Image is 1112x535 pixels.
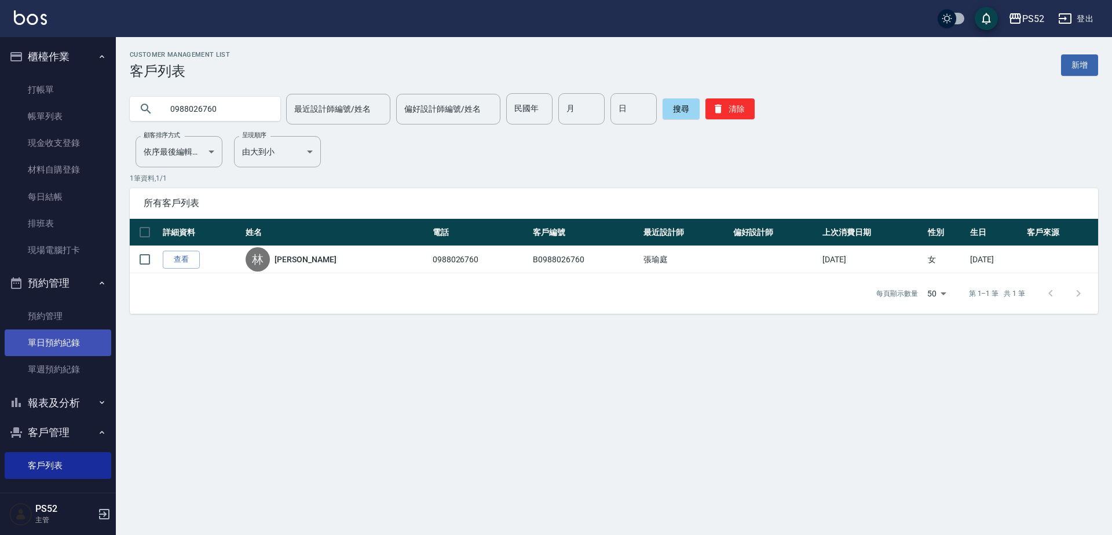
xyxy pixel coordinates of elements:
button: 櫃檯作業 [5,42,111,72]
a: 現金收支登錄 [5,130,111,156]
p: 每頁顯示數量 [876,288,918,299]
a: 排班表 [5,210,111,237]
p: 第 1–1 筆 共 1 筆 [969,288,1025,299]
th: 詳細資料 [160,219,243,246]
a: 單週預約紀錄 [5,356,111,383]
td: 女 [925,246,967,273]
th: 最近設計師 [641,219,730,246]
button: PS52 [1004,7,1049,31]
button: save [975,7,998,30]
a: 查看 [163,251,200,269]
span: 所有客戶列表 [144,197,1084,209]
a: 客戶列表 [5,452,111,479]
a: 帳單列表 [5,103,111,130]
h2: Customer Management List [130,51,230,58]
button: 報表及分析 [5,388,111,418]
div: 由大到小 [234,136,321,167]
a: 單日預約紀錄 [5,329,111,356]
td: [DATE] [967,246,1024,273]
button: 客戶管理 [5,417,111,448]
a: 材料自購登錄 [5,156,111,183]
input: 搜尋關鍵字 [162,93,271,124]
td: 張瑜庭 [641,246,730,273]
th: 生日 [967,219,1024,246]
label: 呈現順序 [242,131,266,140]
p: 主管 [35,515,94,525]
a: [PERSON_NAME] [275,254,336,265]
a: 打帳單 [5,76,111,103]
button: 登出 [1054,8,1098,30]
a: 現場電腦打卡 [5,237,111,263]
img: Person [9,503,32,526]
td: [DATE] [820,246,925,273]
th: 姓名 [243,219,429,246]
div: 50 [923,278,950,309]
th: 客戶來源 [1024,219,1098,246]
th: 上次消費日期 [820,219,925,246]
a: 新增 [1061,54,1098,76]
a: 預約管理 [5,303,111,329]
th: 電話 [430,219,530,246]
div: 依序最後編輯時間 [136,136,222,167]
th: 客戶編號 [530,219,641,246]
h3: 客戶列表 [130,63,230,79]
button: 預約管理 [5,268,111,298]
div: 林 [246,247,270,272]
a: 每日結帳 [5,184,111,210]
label: 顧客排序方式 [144,131,180,140]
div: PS52 [1022,12,1044,26]
h5: PS52 [35,503,94,515]
img: Logo [14,10,47,25]
p: 1 筆資料, 1 / 1 [130,173,1098,184]
button: 清除 [705,98,755,119]
button: 搜尋 [663,98,700,119]
td: B0988026760 [530,246,641,273]
th: 性別 [925,219,967,246]
td: 0988026760 [430,246,530,273]
button: 行銷工具 [5,483,111,514]
th: 偏好設計師 [730,219,820,246]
